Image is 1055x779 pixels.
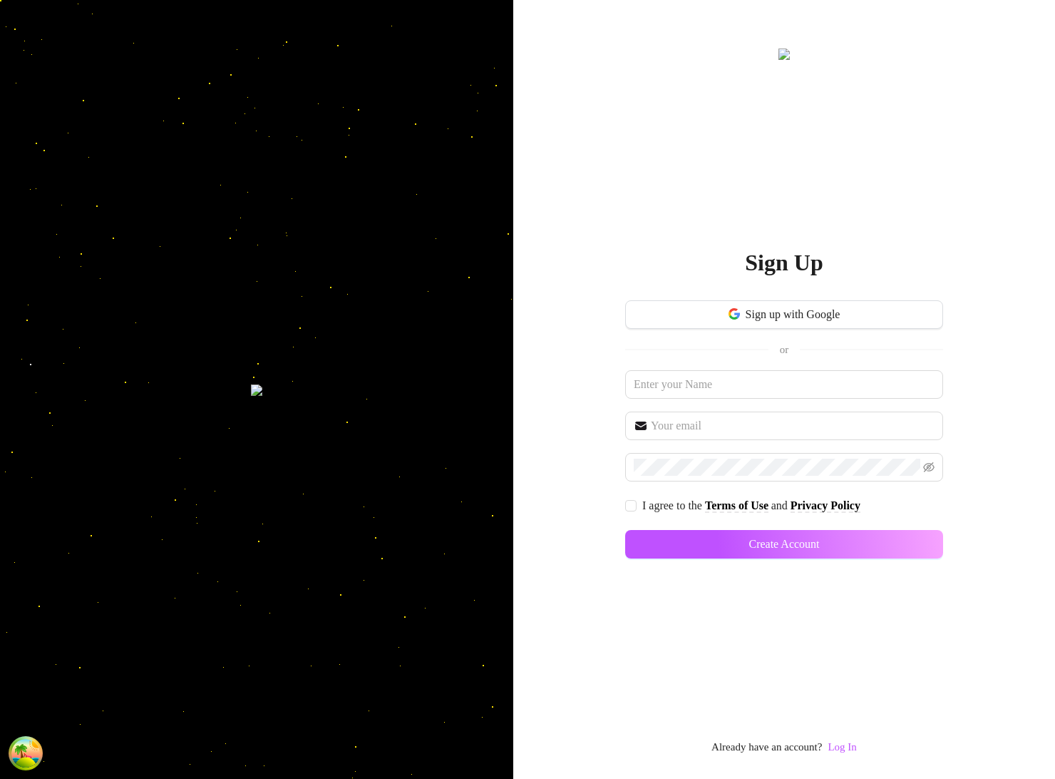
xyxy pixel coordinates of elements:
[791,499,860,511] strong: Privacy Policy
[711,739,822,756] span: Already have an account?
[791,499,860,513] a: Privacy Policy
[828,741,856,753] a: Log In
[625,370,943,399] input: Enter your Name
[771,499,791,511] span: and
[923,462,935,473] span: eye-invisible
[746,308,840,321] span: Sign up with Google
[625,530,943,559] button: Create Account
[745,248,823,278] h2: Sign Up
[828,739,856,756] a: Log In
[705,499,768,513] a: Terms of Use
[705,499,768,511] strong: Terms of Use
[780,344,789,355] span: or
[11,739,40,768] button: Open Tanstack query devtools
[625,300,943,329] button: Sign up with Google
[651,417,935,434] input: Your email
[642,499,705,511] span: I agree to the
[778,49,790,60] img: logo.svg
[748,538,819,551] span: Create Account
[251,385,262,396] img: signup-background.svg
